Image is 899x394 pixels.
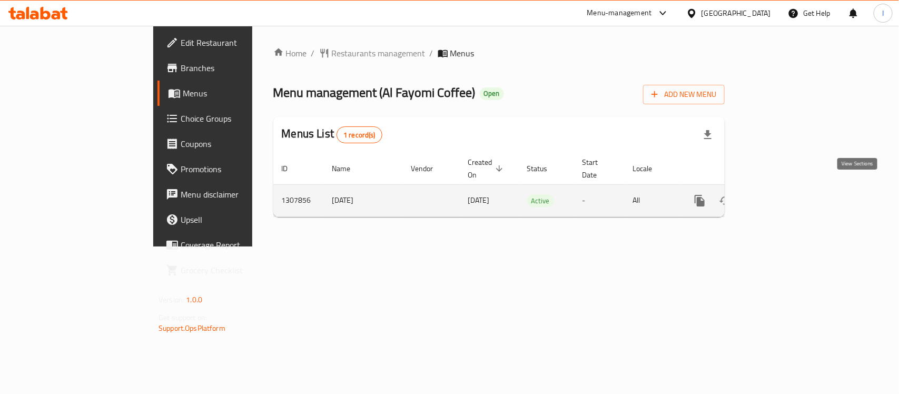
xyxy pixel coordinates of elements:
li: / [311,47,315,60]
div: Active [527,194,554,207]
td: All [625,184,679,216]
span: Upsell [181,213,295,226]
a: Edit Restaurant [157,30,303,55]
a: Restaurants management [319,47,426,60]
th: Actions [679,153,797,185]
span: Edit Restaurant [181,36,295,49]
a: Upsell [157,207,303,232]
nav: breadcrumb [273,47,725,60]
span: I [882,7,884,19]
span: Branches [181,62,295,74]
span: Get support on: [159,311,207,324]
table: enhanced table [273,153,797,217]
span: Locale [633,162,666,175]
li: / [430,47,433,60]
span: Grocery Checklist [181,264,295,277]
span: Start Date [582,156,612,181]
span: 1 record(s) [337,130,382,140]
span: Menus [183,87,295,100]
span: Menu disclaimer [181,188,295,201]
span: Created On [468,156,506,181]
div: Export file [695,122,720,147]
span: Name [332,162,364,175]
button: Change Status [713,188,738,213]
span: Menu management ( Al Fayomi Coffee ) [273,81,476,104]
span: 1.0.0 [186,293,202,307]
span: Coupons [181,137,295,150]
button: Add New Menu [643,85,725,104]
a: Coverage Report [157,232,303,258]
span: Restaurants management [332,47,426,60]
a: Promotions [157,156,303,182]
span: Add New Menu [651,88,716,101]
td: [DATE] [324,184,403,216]
span: Vendor [411,162,447,175]
div: Open [480,87,504,100]
h2: Menus List [282,126,382,143]
a: Branches [157,55,303,81]
span: Coverage Report [181,239,295,251]
span: Status [527,162,561,175]
span: [DATE] [468,193,490,207]
a: Menu disclaimer [157,182,303,207]
span: Open [480,89,504,98]
div: [GEOGRAPHIC_DATA] [702,7,771,19]
div: Menu-management [587,7,652,19]
td: - [574,184,625,216]
button: more [687,188,713,213]
a: Menus [157,81,303,106]
span: ID [282,162,302,175]
span: Version: [159,293,184,307]
a: Support.OpsPlatform [159,321,225,335]
span: Choice Groups [181,112,295,125]
a: Coupons [157,131,303,156]
a: Choice Groups [157,106,303,131]
span: Promotions [181,163,295,175]
span: Active [527,195,554,207]
span: Menus [450,47,475,60]
div: Total records count [337,126,382,143]
a: Grocery Checklist [157,258,303,283]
